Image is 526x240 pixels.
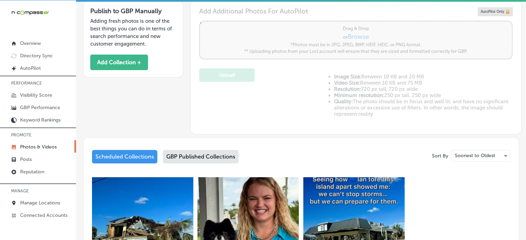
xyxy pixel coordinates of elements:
[90,55,148,70] button: Add Collection +
[20,117,61,123] p: Keyword Rankings
[20,212,67,218] p: Connected Accounts
[20,144,57,150] p: Photos & Videos
[163,150,239,163] div: GBP Published Collections
[90,17,176,48] p: Adding fresh photos is one of the best things you can do in terms of search performance and new c...
[11,9,49,16] img: 660ab0bf-5cc7-4cb8-ba1c-48b5ae0f18e60NCTV_CLogo_TV_Black_-500x88.png
[20,65,41,71] p: AutoPilot
[20,156,32,162] p: Posts
[455,152,495,159] p: Soonest to Oldest
[20,53,53,59] p: Directory Sync
[20,200,60,206] p: Manage Locations
[20,105,60,111] p: GBP Performance
[20,92,52,98] p: Visibility Score
[20,40,41,46] p: Overview
[20,169,44,175] p: Reputation
[90,7,176,15] h3: Publish to GBP Manually
[432,153,448,159] p: Sort By
[452,150,510,161] div: Soonest to Oldest
[92,150,157,163] div: Scheduled Collections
